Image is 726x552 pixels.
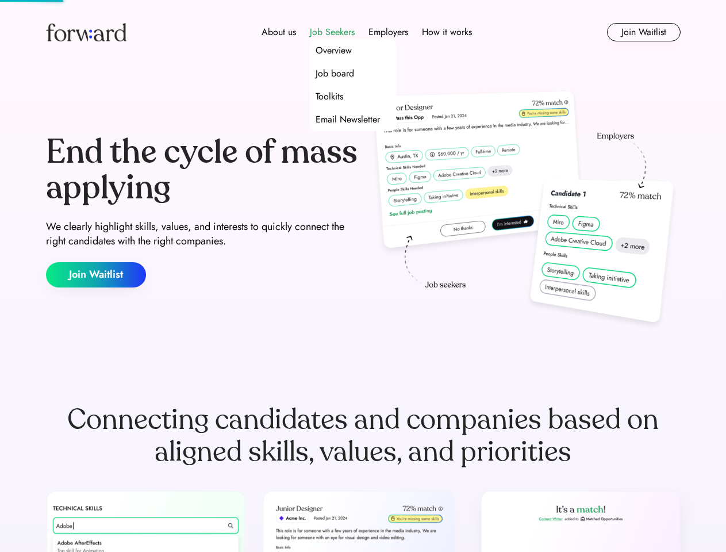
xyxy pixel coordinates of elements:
[46,220,359,248] div: We clearly highlight skills, values, and interests to quickly connect the right candidates with t...
[368,25,408,39] div: Employers
[262,25,296,39] div: About us
[607,23,681,41] button: Join Waitlist
[422,25,472,39] div: How it works
[310,25,355,39] div: Job Seekers
[46,262,146,287] button: Join Waitlist
[316,90,343,103] div: Toolkits
[316,113,380,126] div: Email Newsletter
[368,87,681,335] img: hero-image.png
[316,44,352,57] div: Overview
[46,404,681,468] div: Connecting candidates and companies based on aligned skills, values, and priorities
[46,23,126,41] img: Forward logo
[46,135,359,205] div: End the cycle of mass applying
[316,67,354,80] div: Job board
